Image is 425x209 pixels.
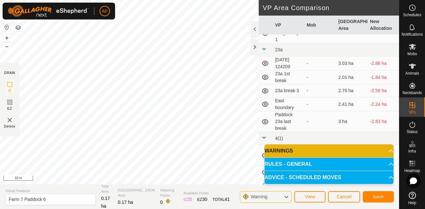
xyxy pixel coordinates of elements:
[336,194,352,199] span: Cancel
[272,16,304,35] th: VP
[307,118,333,125] div: -
[328,191,360,203] button: Cancel
[160,188,178,198] span: Watering Points
[373,194,384,199] span: Save
[408,149,416,153] span: Infra
[336,16,368,35] th: [GEOGRAPHIC_DATA] Area
[4,70,15,75] div: DRAW
[14,24,22,31] button: Map Layers
[118,200,133,205] span: 0.17 ha
[272,97,304,111] td: East boundary
[336,84,368,97] td: 2.76 ha
[307,87,333,94] div: -
[402,91,422,95] span: Neckbands
[336,111,368,132] td: 3 ha
[265,162,312,167] span: RULES - GENERAL
[251,194,267,199] span: Warning
[336,56,368,70] td: 3.03 ha
[225,197,230,202] span: 41
[104,176,128,182] a: Privacy Policy
[160,200,163,205] span: 0
[3,34,11,42] button: +
[183,191,230,196] span: Available Points
[405,71,419,75] span: Animals
[136,176,155,182] a: Contact Us
[102,8,108,15] span: AF
[367,56,399,70] td: -2.86 ha
[272,56,304,70] td: [DATE] 124209
[265,148,293,154] span: WARNINGS
[202,197,207,202] span: 30
[307,60,333,67] div: -
[402,32,423,36] span: Notifications
[272,70,304,84] td: 23a 1st break
[275,47,282,52] span: 23a
[8,88,12,93] span: IZ
[407,130,418,134] span: Status
[265,171,394,184] p-accordion-header: ADVICE - SCHEDULED MOVES
[265,144,394,157] p-accordion-header: WARNINGS
[5,188,96,194] span: Virtual Paddock
[3,23,11,31] button: Reset Map
[197,196,207,203] div: EZ
[367,70,399,84] td: -1.84 ha
[265,158,394,171] p-accordion-header: RULES - GENERAL
[404,169,420,173] span: Heatmap
[294,191,325,203] button: View
[272,84,304,97] td: 23a break 3
[307,101,333,108] div: -
[272,111,304,132] td: Paddock 23a last break
[6,116,14,124] img: VP
[367,97,399,111] td: -2.24 ha
[3,43,11,50] button: –
[4,124,16,129] span: Delete
[304,16,336,35] th: Mob
[212,196,230,203] div: TOTAL
[403,13,421,17] span: Schedules
[367,111,399,132] td: -2.83 ha
[101,196,110,209] span: 0.17 ha
[399,189,425,207] a: Help
[265,175,341,180] span: ADVICE - SCHEDULED MOVES
[305,194,315,199] span: View
[8,5,89,17] img: Gallagher Logo
[187,197,192,202] span: 25
[307,74,333,81] div: -
[183,196,192,203] div: IZ
[363,191,394,203] button: Save
[336,70,368,84] td: 2.01 ha
[101,184,113,194] span: Total Area
[408,110,416,114] span: VPs
[118,188,155,198] span: [GEOGRAPHIC_DATA] Area
[336,97,368,111] td: 2.41 ha
[408,201,416,205] span: Help
[367,16,399,35] th: New Allocation
[367,84,399,97] td: -2.59 ha
[7,106,12,111] span: EZ
[407,52,417,56] span: Mobs
[275,136,283,141] span: 4(1)
[263,4,399,12] h2: VP Area Comparison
